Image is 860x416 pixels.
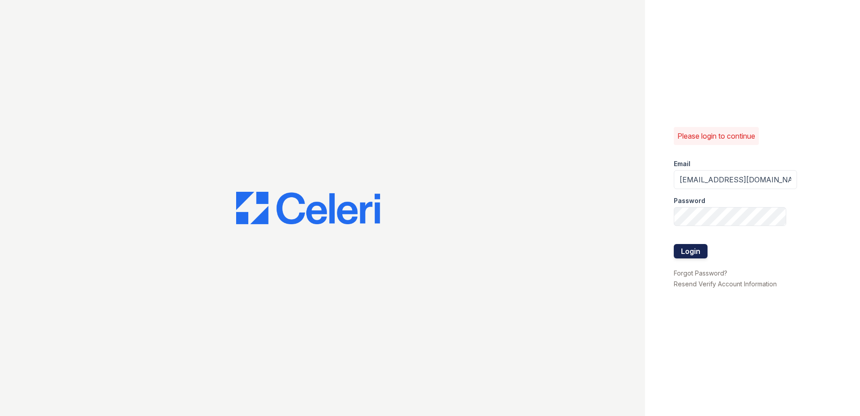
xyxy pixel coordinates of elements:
[674,280,777,288] a: Resend Verify Account Information
[236,192,380,224] img: CE_Logo_Blue-a8612792a0a2168367f1c8372b55b34899dd931a85d93a1a3d3e32e68fde9ad4.png
[677,131,755,141] p: Please login to continue
[674,269,727,277] a: Forgot Password?
[674,159,690,168] label: Email
[674,244,708,258] button: Login
[674,196,705,205] label: Password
